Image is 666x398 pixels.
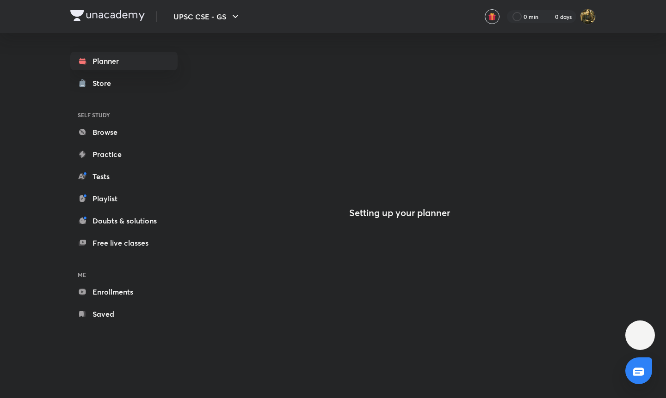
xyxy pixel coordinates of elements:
[544,12,553,21] img: streak
[70,234,178,252] a: Free live classes
[70,267,178,283] h6: ME
[635,330,646,341] img: ttu
[70,145,178,163] a: Practice
[70,74,178,92] a: Store
[92,78,117,89] div: Store
[70,211,178,230] a: Doubts & solutions
[70,10,145,24] a: Company Logo
[70,123,178,141] a: Browse
[70,52,178,70] a: Planner
[70,167,178,186] a: Tests
[70,107,178,123] h6: SELF STUDY
[70,283,178,301] a: Enrollments
[580,9,596,24] img: Ishika Yadav
[485,9,499,24] button: avatar
[70,189,178,208] a: Playlist
[70,305,178,323] a: Saved
[70,10,145,21] img: Company Logo
[488,12,496,21] img: avatar
[168,7,247,26] button: UPSC CSE - GS
[349,207,450,218] h4: Setting up your planner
